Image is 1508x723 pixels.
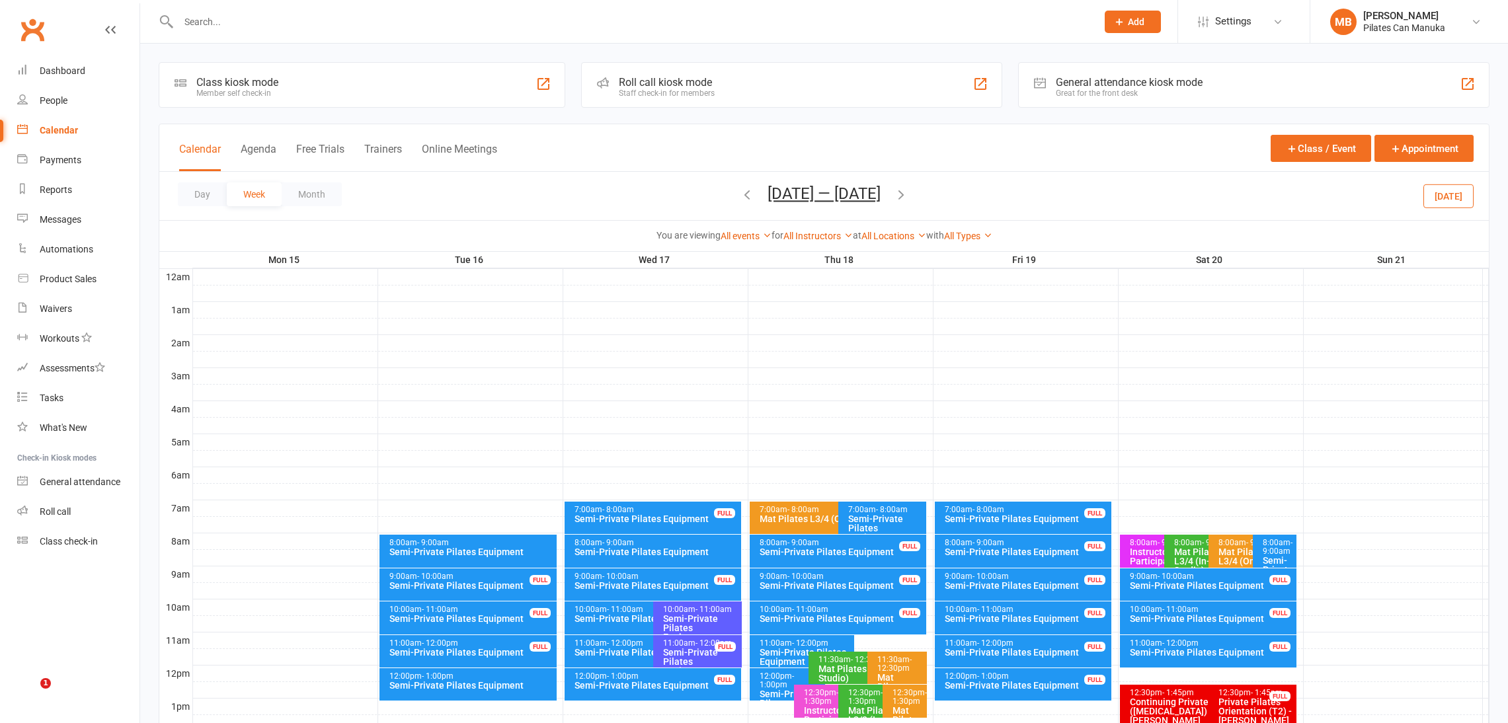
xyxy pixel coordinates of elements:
[853,230,861,241] strong: at
[17,294,139,324] a: Waivers
[1363,22,1445,34] div: Pilates Can Manuka
[17,56,139,86] a: Dashboard
[1129,639,1294,648] div: 11:00am
[714,675,735,685] div: FULL
[1173,547,1237,575] div: Mat Pilates L3/4 (In-Studio)
[159,533,192,549] th: 8am
[768,184,881,203] button: [DATE] — [DATE]
[574,581,739,590] div: Semi-Private Pilates Equipment
[159,632,192,648] th: 11am
[787,505,819,514] span: - 8:00am
[944,547,1109,556] div: Semi-Private Pilates Equipment
[17,354,139,383] a: Assessments
[179,143,221,171] button: Calendar
[944,572,1109,581] div: 9:00am
[1084,575,1105,585] div: FULL
[759,539,924,547] div: 8:00am
[574,514,739,523] div: Semi-Private Pilates Equipment
[714,575,735,585] div: FULL
[17,86,139,116] a: People
[944,539,1109,547] div: 8:00am
[40,95,67,106] div: People
[389,605,554,614] div: 10:00am
[159,566,192,582] th: 9am
[1162,688,1194,697] span: - 1:45pm
[944,648,1109,657] div: Semi-Private Pilates Equipment
[787,538,819,547] span: - 9:00am
[977,605,1013,614] span: - 11:00am
[944,681,1109,690] div: Semi-Private Pilates Equipment
[574,648,726,657] div: Semi-Private Pilates Equipment
[227,182,282,206] button: Week
[804,688,838,706] span: - 1:30pm
[1263,538,1292,556] span: - 9:00am
[899,575,920,585] div: FULL
[377,252,563,268] th: Tue 16
[1173,539,1237,547] div: 8:00am
[1056,76,1203,89] div: General attendance kiosk mode
[1251,688,1283,697] span: - 1:45pm
[17,467,139,497] a: General attendance kiosk mode
[877,655,912,673] span: - 12:30pm
[159,367,192,384] th: 3am
[364,143,402,171] button: Trainers
[1084,608,1105,618] div: FULL
[1084,541,1105,551] div: FULL
[848,688,883,706] span: - 1:30pm
[563,252,748,268] th: Wed 17
[1246,538,1278,547] span: - 9:00am
[196,89,278,98] div: Member self check-in
[196,76,278,89] div: Class kiosk mode
[296,143,344,171] button: Free Trials
[944,605,1109,614] div: 10:00am
[1129,539,1193,547] div: 8:00am
[16,13,49,46] a: Clubworx
[759,547,924,556] div: Semi-Private Pilates Equipment
[40,333,79,344] div: Workouts
[1158,572,1194,581] span: - 10:00am
[714,508,735,518] div: FULL
[40,274,97,284] div: Product Sales
[656,230,721,241] strong: You are viewing
[574,681,739,690] div: Semi-Private Pilates Equipment
[662,605,739,614] div: 10:00am
[602,572,639,581] span: - 10:00am
[977,638,1013,648] span: - 12:00pm
[1129,605,1294,614] div: 10:00am
[574,605,726,614] div: 10:00am
[759,672,822,689] div: 12:00pm
[848,514,924,542] div: Semi-Private Pilates Equipment
[40,184,72,195] div: Reports
[944,581,1109,590] div: Semi-Private Pilates Equipment
[40,536,98,547] div: Class check-in
[787,572,824,581] span: - 10:00am
[13,678,45,710] iframe: Intercom live chat
[759,514,911,523] div: Mat Pilates L3/4 (Online)
[40,244,93,254] div: Automations
[1158,538,1189,547] span: - 9:00am
[1084,675,1105,685] div: FULL
[602,505,634,514] span: - 8:00am
[944,672,1109,681] div: 12:00pm
[159,301,192,318] th: 1am
[877,656,924,673] div: 11:30am
[944,506,1109,514] div: 7:00am
[417,538,449,547] span: - 9:00am
[607,671,639,681] span: - 1:00pm
[422,638,458,648] span: - 12:00pm
[40,393,63,403] div: Tasks
[792,605,828,614] span: - 11:00am
[40,303,72,314] div: Waivers
[759,572,924,581] div: 9:00am
[159,500,192,516] th: 7am
[389,648,554,657] div: Semi-Private Pilates Equipment
[972,505,1004,514] span: - 8:00am
[972,572,1009,581] span: - 10:00am
[1202,538,1234,547] span: - 9:00am
[40,125,78,135] div: Calendar
[662,614,739,642] div: Semi-Private Pilates Equipment
[17,145,139,175] a: Payments
[619,89,715,98] div: Staff check-in for members
[1269,691,1290,701] div: FULL
[933,252,1118,268] th: Fri 19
